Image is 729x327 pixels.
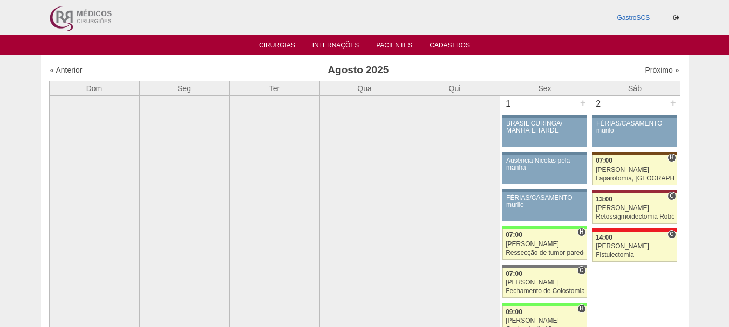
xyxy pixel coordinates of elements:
div: Key: Aviso [502,189,587,192]
a: Internações [312,41,359,52]
a: H 07:00 [PERSON_NAME] Ressecção de tumor parede abdominal pélvica [502,229,587,260]
th: Qui [410,81,500,95]
th: Sáb [590,81,680,95]
span: Consultório [667,192,676,200]
a: Próximo » [645,66,679,74]
th: Qua [319,81,410,95]
div: Ressecção de tumor parede abdominal pélvica [506,249,584,256]
div: [PERSON_NAME] [596,205,674,212]
a: Pacientes [376,41,412,52]
div: [PERSON_NAME] [506,279,584,286]
a: GastroSCS [617,14,650,22]
div: + [578,96,588,110]
div: [PERSON_NAME] [506,241,584,248]
div: FÉRIAS/CASAMENTO murilo [506,194,583,208]
span: 09:00 [506,308,522,316]
span: Hospital [667,154,676,162]
div: Key: Aviso [502,115,587,118]
a: Cadastros [430,41,470,52]
div: Fechamento de Colostomia ou Enterostomia [506,288,584,295]
th: Seg [139,81,229,95]
span: 07:00 [506,231,522,239]
th: Sex [500,81,590,95]
div: Key: Aviso [502,152,587,155]
span: Hospital [577,304,585,313]
div: Fistulectomia [596,252,674,259]
a: C 14:00 [PERSON_NAME] Fistulectomia [592,232,677,262]
div: BRASIL CURINGA/ MANHÃ E TARDE [506,120,583,134]
span: 13:00 [596,196,612,203]
i: Sair [673,15,679,21]
span: 07:00 [596,157,612,164]
div: Key: Santa Joana [592,152,677,155]
a: Cirurgias [259,41,295,52]
div: [PERSON_NAME] [596,243,674,250]
div: Key: Assunção [592,228,677,232]
div: 2 [590,96,607,112]
a: FÉRIAS/CASAMENTO murilo [502,192,587,221]
div: 1 [500,96,517,112]
div: + [669,96,678,110]
div: Key: Sírio Libanês [592,190,677,193]
div: Key: Aviso [592,115,677,118]
th: Ter [229,81,319,95]
div: Ausência Nicolas pela manhã [506,157,583,171]
div: [PERSON_NAME] [506,317,584,324]
span: Consultório [577,266,585,275]
div: Retossigmoidectomia Robótica [596,213,674,220]
div: Key: Santa Catarina [502,265,587,268]
span: Consultório [667,230,676,239]
a: C 07:00 [PERSON_NAME] Fechamento de Colostomia ou Enterostomia [502,268,587,298]
span: 07:00 [506,270,522,277]
a: Ausência Nicolas pela manhã [502,155,587,184]
th: Dom [49,81,139,95]
span: Hospital [577,228,585,236]
div: Key: Brasil [502,303,587,306]
div: Laparotomia, [GEOGRAPHIC_DATA], Drenagem, Bridas [596,175,674,182]
a: C 13:00 [PERSON_NAME] Retossigmoidectomia Robótica [592,193,677,224]
a: FÉRIAS/CASAMENTO murilo [592,118,677,147]
div: FÉRIAS/CASAMENTO murilo [596,120,673,134]
a: H 07:00 [PERSON_NAME] Laparotomia, [GEOGRAPHIC_DATA], Drenagem, Bridas [592,155,677,185]
a: BRASIL CURINGA/ MANHÃ E TARDE [502,118,587,147]
h3: Agosto 2025 [201,62,515,78]
div: Key: Brasil [502,226,587,229]
a: « Anterior [50,66,83,74]
div: [PERSON_NAME] [596,166,674,173]
span: 14:00 [596,234,612,241]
